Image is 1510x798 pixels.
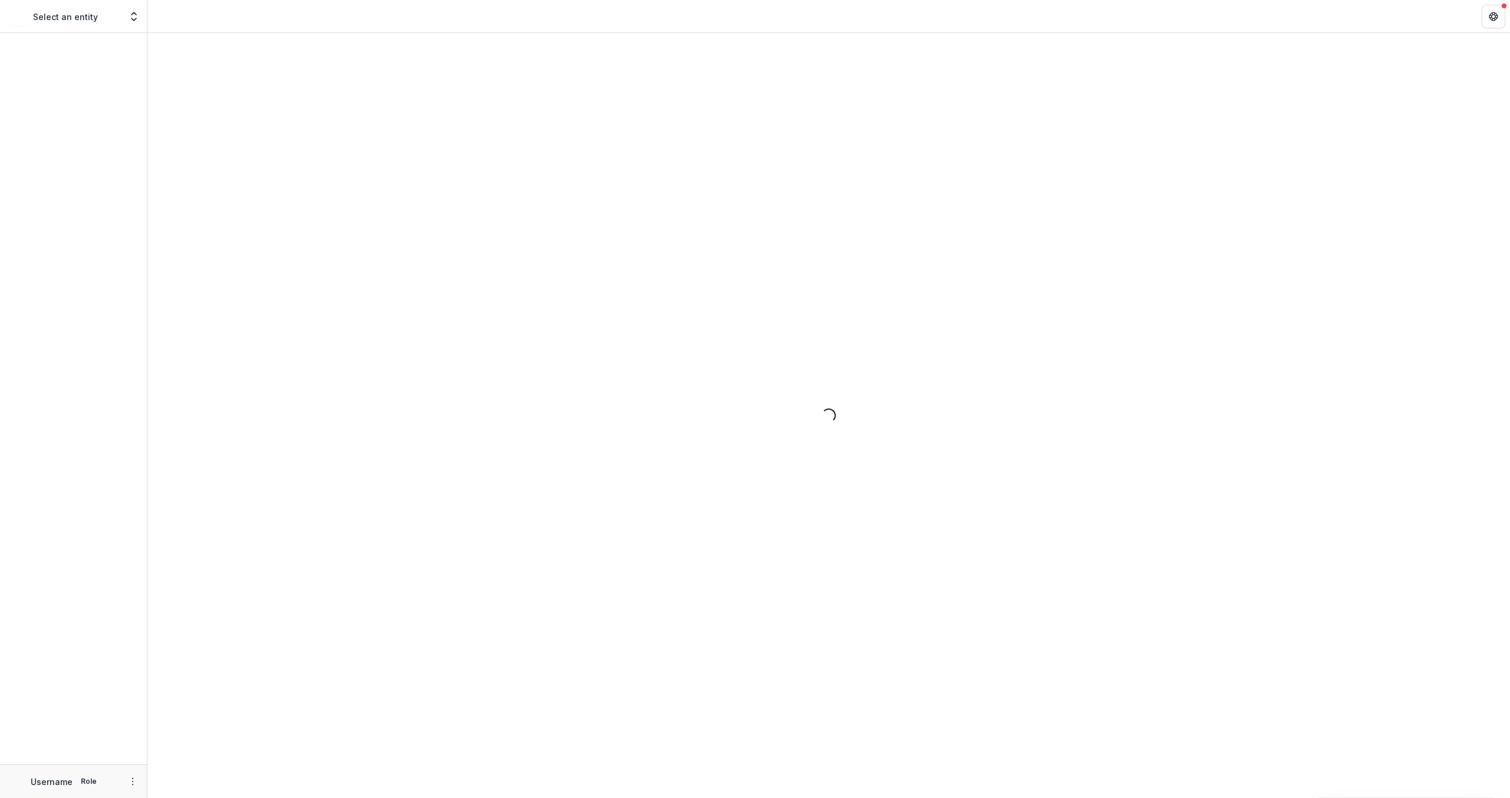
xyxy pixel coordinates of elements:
[126,5,142,28] button: Open entity switcher
[31,776,73,788] p: Username
[77,776,100,787] p: Role
[126,774,140,789] button: More
[33,11,98,23] p: Select an entity
[1482,5,1505,28] button: Get Help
